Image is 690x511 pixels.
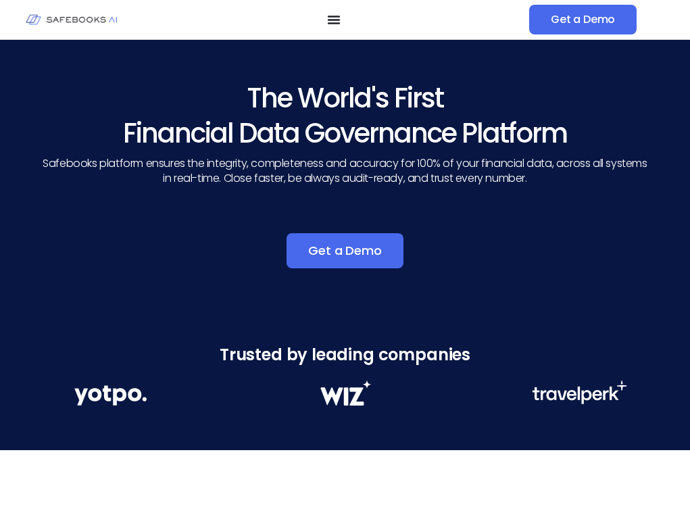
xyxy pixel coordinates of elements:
img: Financial Data Governance 2 [314,381,377,406]
img: Financial Data Governance 3 [532,381,627,404]
img: Financial Data Governance 1 [74,381,147,410]
p: Safebooks platform ensures the integrity, completeness and accuracy for 100% of your financial da... [41,156,649,186]
span: Get a Demo [551,13,615,26]
nav: Menu [139,13,529,26]
a: Get a Demo [529,5,637,34]
h3: The World's First Financial Data Governance Platform [41,80,649,151]
span: Get a Demo [308,244,381,258]
button: Menu Toggle [327,13,341,26]
a: Get a Demo [287,233,403,268]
